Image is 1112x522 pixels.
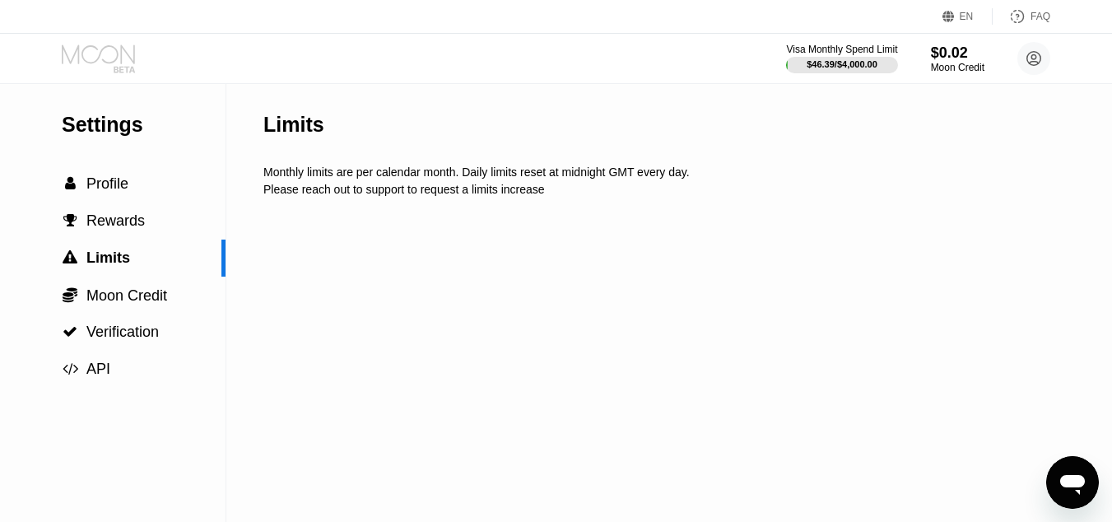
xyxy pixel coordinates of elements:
div: EN [960,11,974,22]
span:  [63,250,77,265]
span:  [63,324,77,339]
div: $0.02Moon Credit [931,44,984,73]
span:  [63,213,77,228]
div: FAQ [993,8,1050,25]
div: Settings [62,113,226,137]
div:  [62,324,78,339]
div: Moon Credit [931,62,984,73]
div: Visa Monthly Spend Limit [786,44,897,55]
div:  [62,250,78,265]
iframe: Button to launch messaging window [1046,456,1099,509]
span: Profile [86,175,128,192]
span: Moon Credit [86,287,167,304]
div: Limits [263,113,324,137]
span: API [86,361,110,377]
span:  [65,176,76,191]
div:  [62,361,78,376]
span: Rewards [86,212,145,229]
div: $0.02 [931,44,984,62]
div: FAQ [1031,11,1050,22]
div:  [62,213,78,228]
div: $46.39 / $4,000.00 [807,59,877,69]
div:  [62,176,78,191]
div: Visa Monthly Spend Limit$46.39/$4,000.00 [786,44,897,73]
span:  [63,361,78,376]
div: EN [942,8,993,25]
span: Verification [86,324,159,340]
div:  [62,287,78,303]
span:  [63,287,77,303]
span: Limits [86,249,130,266]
